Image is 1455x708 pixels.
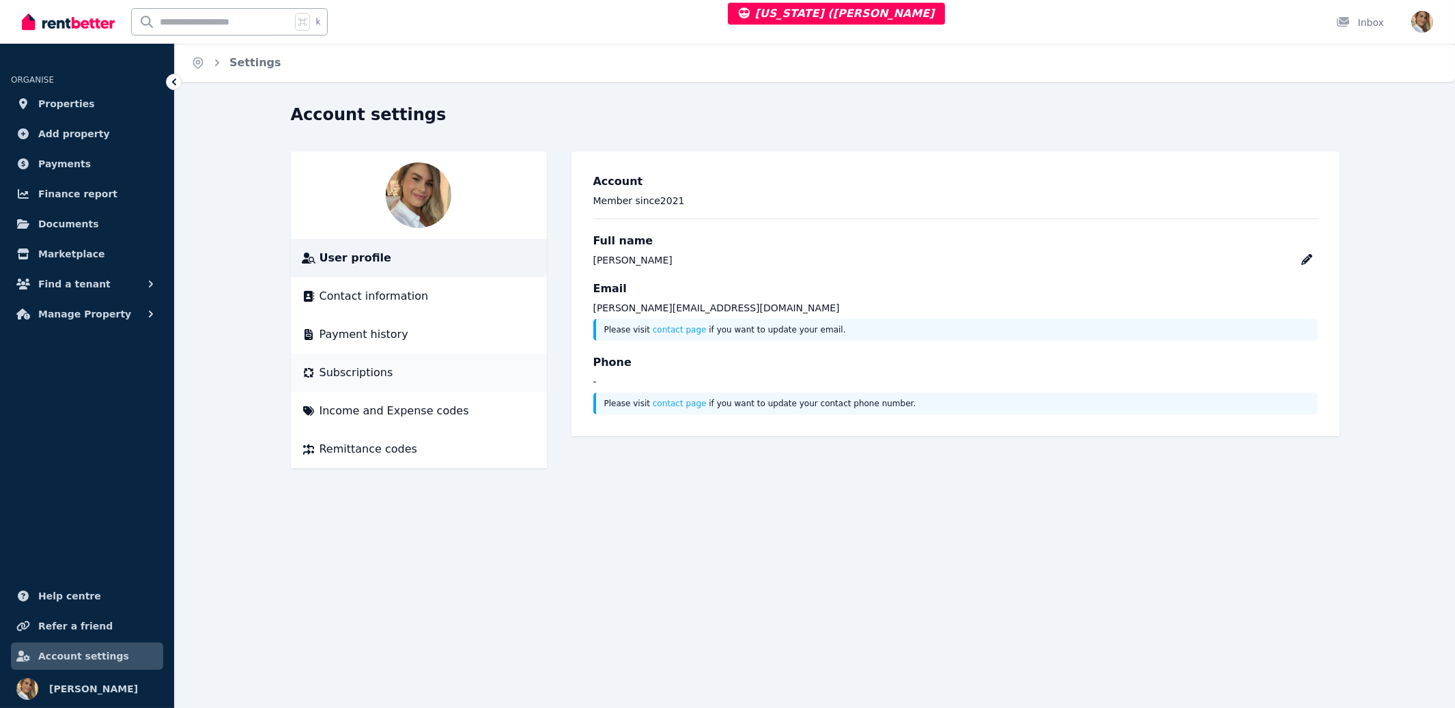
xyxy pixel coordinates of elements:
span: Income and Expense codes [320,403,469,419]
span: Refer a friend [38,618,113,634]
img: RentBetter [22,12,115,32]
span: Finance report [38,186,117,202]
span: Marketplace [38,246,104,262]
h1: Account settings [291,104,447,126]
span: [PERSON_NAME] [49,681,138,697]
button: Manage Property [11,300,163,328]
p: [PERSON_NAME][EMAIL_ADDRESS][DOMAIN_NAME] [593,301,1318,315]
h3: Full name [593,233,1318,249]
span: [US_STATE] ([PERSON_NAME] [739,7,935,20]
a: Income and Expense codes [302,403,536,419]
img: Jodie Cartmer [1411,11,1433,33]
a: Account settings [11,642,163,670]
a: Subscriptions [302,365,536,381]
span: User profile [320,250,391,266]
p: Member since 2021 [593,194,1318,208]
p: Please visit if you want to update your contact phone number. [604,398,1310,409]
a: Refer a friend [11,612,163,640]
a: Documents [11,210,163,238]
a: Payments [11,150,163,178]
span: Account settings [38,648,129,664]
a: Contact information [302,288,536,305]
a: Payment history [302,326,536,343]
img: Jodie Cartmer [16,678,38,700]
a: Finance report [11,180,163,208]
a: Marketplace [11,240,163,268]
span: k [315,16,320,27]
a: contact page [653,325,707,335]
a: Settings [229,56,281,69]
span: Subscriptions [320,365,393,381]
button: Find a tenant [11,270,163,298]
a: Remittance codes [302,441,536,457]
a: Add property [11,120,163,147]
a: User profile [302,250,536,266]
span: Remittance codes [320,441,417,457]
p: - [593,375,1318,388]
a: Help centre [11,582,163,610]
span: Documents [38,216,99,232]
h3: Account [593,173,1318,190]
nav: Breadcrumb [175,44,298,82]
div: Inbox [1336,16,1384,29]
span: Payment history [320,326,408,343]
div: [PERSON_NAME] [593,253,673,267]
span: Manage Property [38,306,131,322]
span: Properties [38,96,95,112]
span: Help centre [38,588,101,604]
h3: Email [593,281,1318,297]
img: Jodie Cartmer [386,162,451,228]
h3: Phone [593,354,1318,371]
span: ORGANISE [11,75,54,85]
span: Payments [38,156,91,172]
p: Please visit if you want to update your email. [604,324,1310,335]
span: Contact information [320,288,429,305]
span: Find a tenant [38,276,111,292]
a: Properties [11,90,163,117]
a: contact page [653,399,707,408]
span: Add property [38,126,110,142]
